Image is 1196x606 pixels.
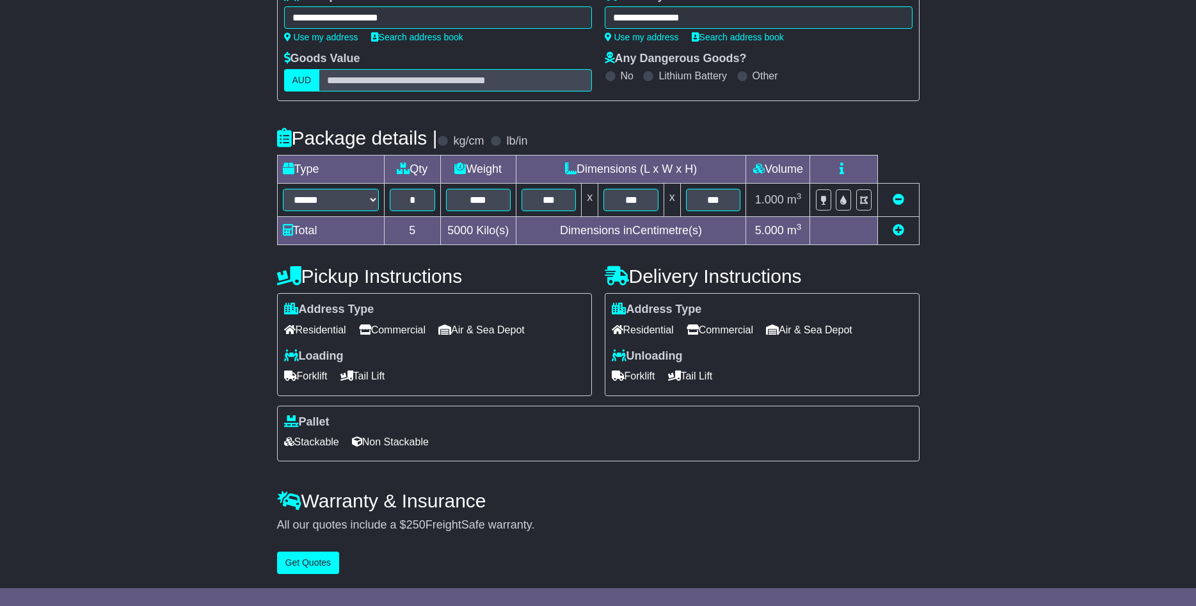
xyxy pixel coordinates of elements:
label: kg/cm [453,134,484,148]
td: Dimensions (L x W x H) [516,155,746,184]
label: Goods Value [284,52,360,66]
span: Tail Lift [340,366,385,386]
label: Address Type [612,303,702,317]
span: 5000 [447,224,473,237]
label: Pallet [284,415,330,429]
span: m [787,224,802,237]
td: Total [277,217,384,245]
span: Air & Sea Depot [766,320,852,340]
label: Address Type [284,303,374,317]
td: x [664,184,680,217]
span: Forklift [612,366,655,386]
span: Air & Sea Depot [438,320,525,340]
span: 250 [406,518,426,531]
sup: 3 [797,222,802,232]
span: Forklift [284,366,328,386]
label: Loading [284,349,344,363]
a: Use my address [605,32,679,42]
a: Add new item [893,224,904,237]
span: 5.000 [755,224,784,237]
td: Weight [440,155,516,184]
h4: Delivery Instructions [605,266,920,287]
span: Stackable [284,432,339,452]
button: Get Quotes [277,552,340,574]
td: 5 [384,217,440,245]
td: Kilo(s) [440,217,516,245]
a: Search address book [371,32,463,42]
span: m [787,193,802,206]
span: 1.000 [755,193,784,206]
label: Unloading [612,349,683,363]
span: Commercial [359,320,426,340]
h4: Package details | [277,127,438,148]
h4: Pickup Instructions [277,266,592,287]
span: Tail Lift [668,366,713,386]
td: Qty [384,155,440,184]
span: Commercial [687,320,753,340]
label: AUD [284,69,320,92]
a: Remove this item [893,193,904,206]
sup: 3 [797,191,802,201]
span: Non Stackable [352,432,429,452]
h4: Warranty & Insurance [277,490,920,511]
td: Volume [746,155,810,184]
span: Residential [612,320,674,340]
label: lb/in [506,134,527,148]
td: Type [277,155,384,184]
label: Lithium Battery [658,70,727,82]
label: Any Dangerous Goods? [605,52,747,66]
td: x [582,184,598,217]
span: Residential [284,320,346,340]
a: Use my address [284,32,358,42]
label: Other [753,70,778,82]
td: Dimensions in Centimetre(s) [516,217,746,245]
a: Search address book [692,32,784,42]
div: All our quotes include a $ FreightSafe warranty. [277,518,920,532]
label: No [621,70,634,82]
